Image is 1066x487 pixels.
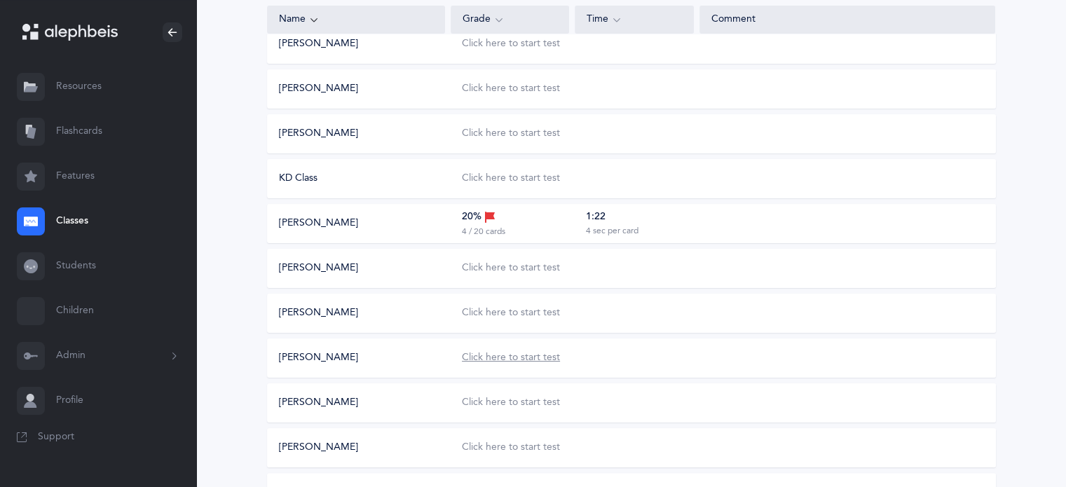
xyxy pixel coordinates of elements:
div: Click here to start test [462,261,560,275]
div: Click here to start test [462,351,560,365]
div: Click here to start test [462,127,560,141]
div: Click here to start test [462,306,560,320]
div: 20% [462,210,496,225]
div: Click here to start test [462,172,560,186]
div: 4 sec per card [586,226,638,237]
button: KD Class [279,172,317,186]
div: Comment [711,13,984,27]
div: 4 / 20 cards [462,226,505,238]
button: [PERSON_NAME] [279,217,358,231]
div: 1:22 [586,210,606,224]
div: Click here to start test [462,82,560,96]
button: [PERSON_NAME] [279,396,358,410]
button: [PERSON_NAME] [279,351,358,365]
button: [PERSON_NAME] [279,127,358,141]
div: Grade [463,12,558,27]
div: Click here to start test [462,441,560,455]
div: Time [587,12,682,27]
button: [PERSON_NAME] [279,37,358,51]
button: [PERSON_NAME] [279,261,358,275]
div: Click here to start test [462,396,560,410]
div: Click here to start test [462,37,560,51]
span: Support [38,430,74,444]
button: [PERSON_NAME] [279,441,358,455]
button: [PERSON_NAME] [279,306,358,320]
button: [PERSON_NAME] [279,82,358,96]
div: Name [279,12,433,27]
